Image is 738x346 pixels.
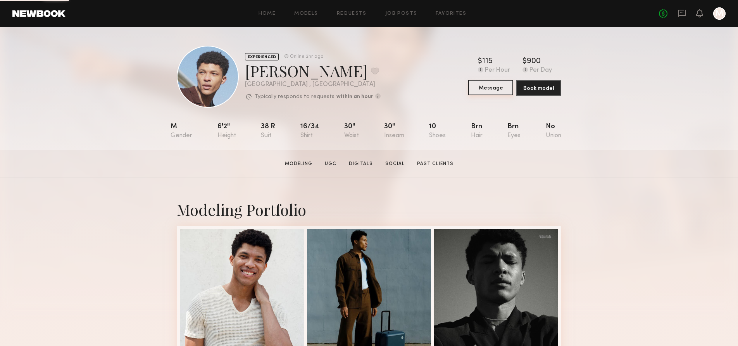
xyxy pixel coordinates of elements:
div: 30" [344,123,359,139]
div: 115 [482,58,493,65]
div: EXPERIENCED [245,53,279,60]
a: Home [259,11,276,16]
div: 38 r [261,123,275,139]
a: Requests [337,11,367,16]
div: [GEOGRAPHIC_DATA] , [GEOGRAPHIC_DATA] [245,81,381,88]
a: Digitals [346,160,376,167]
a: Social [382,160,408,167]
a: Favorites [436,11,466,16]
div: Per Day [529,67,552,74]
p: Typically responds to requests [255,94,335,100]
a: Job Posts [385,11,417,16]
div: Per Hour [485,67,510,74]
div: $ [478,58,482,65]
div: 16/34 [300,123,319,139]
div: 900 [527,58,541,65]
div: $ [522,58,527,65]
div: M [171,123,192,139]
a: Models [294,11,318,16]
a: M [713,7,726,20]
div: 10 [429,123,446,139]
a: Modeling [282,160,316,167]
button: Message [468,80,513,95]
button: Book model [516,80,561,96]
div: 30" [384,123,404,139]
a: UGC [322,160,340,167]
div: Modeling Portfolio [177,199,561,220]
div: Online 2hr ago [290,54,323,59]
div: [PERSON_NAME] [245,60,381,81]
b: within an hour [336,94,373,100]
div: No [546,123,561,139]
a: Past Clients [414,160,457,167]
div: 6'2" [217,123,236,139]
div: Brn [507,123,521,139]
div: Brn [471,123,483,139]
